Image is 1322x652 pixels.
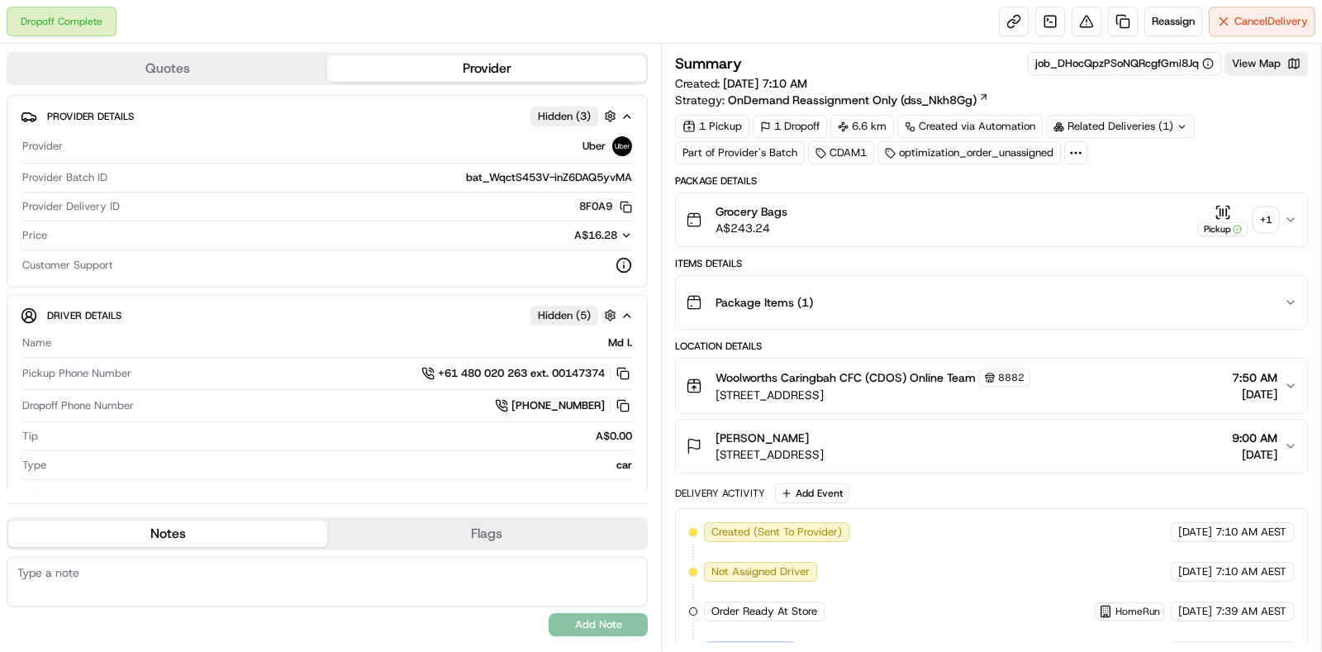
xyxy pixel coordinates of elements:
[675,75,807,92] span: Created:
[675,174,1308,188] div: Package Details
[711,564,810,579] span: Not Assigned Driver
[1225,52,1308,75] button: View Map
[728,92,989,108] a: OnDemand Reassignment Only (dss_Nkh8Gg)
[1232,446,1277,463] span: [DATE]
[723,76,807,91] span: [DATE] 7:10 AM
[675,257,1308,270] div: Items Details
[1178,564,1212,579] span: [DATE]
[438,366,605,381] span: +61 480 020 263 ext. 00147374
[511,398,605,413] span: [PHONE_NUMBER]
[1232,369,1277,386] span: 7:50 AM
[22,199,120,214] span: Provider Delivery ID
[1046,115,1195,138] div: Related Deliveries (1)
[58,336,632,350] div: Md I.
[495,397,632,415] a: [PHONE_NUMBER]
[22,170,107,185] span: Provider Batch ID
[1232,386,1277,402] span: [DATE]
[716,446,824,463] span: [STREET_ADDRESS]
[675,340,1308,353] div: Location Details
[1215,525,1286,540] span: 7:10 AM AEST
[877,141,1061,164] div: optimization_order_unassigned
[22,139,63,154] span: Provider
[675,115,749,138] div: 1 Pickup
[579,199,632,214] button: 8F0A9
[998,371,1025,384] span: 8882
[676,276,1307,329] button: Package Items (1)
[21,302,634,329] button: Driver DetailsHidden (5)
[530,106,621,126] button: Hidden (3)
[1115,605,1160,618] span: HomeRun
[466,170,632,185] span: bat_WqctS453V-inZ6DAQ5yvMA
[728,92,977,108] span: OnDemand Reassignment Only (dss_Nkh8Gg)
[808,141,874,164] div: CDAM1
[574,228,617,242] span: A$16.28
[538,308,591,323] span: Hidden ( 5 )
[1198,204,1277,236] button: Pickup+1
[676,359,1307,413] button: Woolworths Caringbah CFC (CDOS) Online Team8882[STREET_ADDRESS]7:50 AM[DATE]
[1152,14,1195,29] span: Reassign
[1215,564,1286,579] span: 7:10 AM AEST
[1178,525,1212,540] span: [DATE]
[1215,604,1286,619] span: 7:39 AM AEST
[1178,604,1212,619] span: [DATE]
[327,55,646,82] button: Provider
[1035,56,1214,71] button: job_DHocQpzPSoNQRcgfGmi8Jq
[830,115,894,138] div: 6.6 km
[676,420,1307,473] button: [PERSON_NAME][STREET_ADDRESS]9:00 AM[DATE]
[53,458,632,473] div: car
[1254,208,1277,231] div: + 1
[22,398,134,413] span: Dropoff Phone Number
[530,305,621,326] button: Hidden (5)
[22,487,49,502] span: Make
[1232,430,1277,446] span: 9:00 AM
[1234,14,1308,29] span: Cancel Delivery
[538,109,591,124] span: Hidden ( 3 )
[47,309,121,322] span: Driver Details
[711,604,817,619] span: Order Ready At Store
[45,429,632,444] div: A$0.00
[897,115,1043,138] a: Created via Automation
[421,364,632,383] a: +61 480 020 263 ext. 00147374
[1198,222,1248,236] div: Pickup
[675,487,765,500] div: Delivery Activity
[716,369,976,386] span: Woolworths Caringbah CFC (CDOS) Online Team
[612,136,632,156] img: uber-new-logo.jpeg
[753,115,827,138] div: 1 Dropoff
[55,487,632,502] div: Toyota
[22,429,38,444] span: Tip
[1144,7,1202,36] button: Reassign
[676,193,1307,246] button: Grocery BagsA$243.24Pickup+1
[47,110,134,123] span: Provider Details
[22,366,131,381] span: Pickup Phone Number
[716,203,787,220] span: Grocery Bags
[327,521,646,547] button: Flags
[487,228,632,243] button: A$16.28
[675,56,742,71] h3: Summary
[583,139,606,154] span: Uber
[775,483,849,503] button: Add Event
[711,525,842,540] span: Created (Sent To Provider)
[22,458,46,473] span: Type
[1209,7,1315,36] button: CancelDelivery
[716,387,1030,403] span: [STREET_ADDRESS]
[8,55,327,82] button: Quotes
[716,220,787,236] span: A$243.24
[716,294,813,311] span: Package Items ( 1 )
[716,430,809,446] span: [PERSON_NAME]
[21,102,634,130] button: Provider DetailsHidden (3)
[675,92,989,108] div: Strategy:
[1198,204,1248,236] button: Pickup
[8,521,327,547] button: Notes
[22,258,113,273] span: Customer Support
[22,228,47,243] span: Price
[22,336,51,350] span: Name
